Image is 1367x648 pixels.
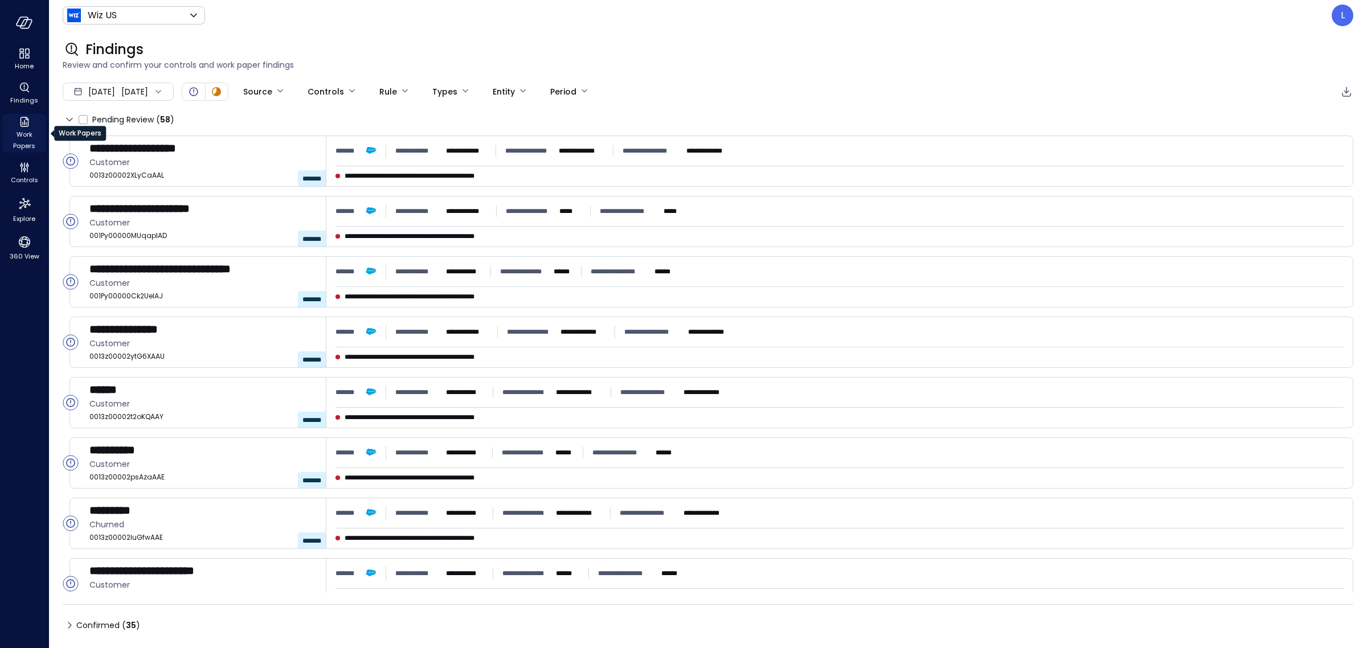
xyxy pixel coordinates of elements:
span: Confirmed [76,616,140,634]
div: Work Papers [54,126,106,141]
span: Findings [85,40,144,59]
span: 58 [160,114,170,125]
div: Findings [2,80,46,107]
div: Period [550,82,576,101]
span: Customer [89,277,317,289]
div: Open [63,334,79,350]
p: Wiz US [88,9,117,22]
div: Controls [308,82,344,101]
span: 001Py00000MUqapIAD [89,230,317,241]
span: Customer [89,156,317,169]
span: Customer [89,216,317,229]
span: Customer [89,579,317,591]
div: Explore [2,194,46,225]
div: Controls [2,159,46,187]
span: Churned [89,518,317,531]
span: 001Py00000Ck2UeIAJ [89,290,317,302]
span: Controls [11,174,38,186]
span: Home [15,60,34,72]
div: Export to CSV [1340,85,1353,99]
span: 0013z00002XLyCaAAL [89,170,317,181]
div: ( ) [122,619,140,631]
span: Explore [13,213,35,224]
img: Icon [67,9,81,22]
span: [DATE] [88,85,115,98]
span: 0013z00002psAzaAAE [89,471,317,483]
span: Customer [89,337,317,350]
span: 0013z00002t2oKQAAY [89,411,317,423]
div: Leah Collins [1332,5,1353,26]
span: 360 View [10,251,39,262]
span: Customer [89,458,317,470]
span: 35 [126,620,136,631]
span: 0013z00002ytG6XAAU [89,351,317,362]
div: Open [63,515,79,531]
span: Pending Review [92,110,174,129]
span: Findings [10,95,38,106]
span: Customer [89,397,317,410]
div: Home [2,46,46,73]
span: 0013z00002luGfwAAE [89,532,317,543]
div: Open [63,395,79,411]
div: Source [243,82,272,101]
div: ( ) [156,113,174,126]
div: Open [63,153,79,169]
div: Work Papers [2,114,46,153]
div: 360 View [2,232,46,263]
div: Open [63,214,79,229]
div: Open [63,274,79,290]
span: 0013z00002ltnilAAA [89,592,317,604]
span: Review and confirm your controls and work paper findings [63,59,1353,71]
div: Types [432,82,457,101]
div: Open [187,85,200,99]
div: Open [63,576,79,592]
p: L [1341,9,1345,22]
div: Rule [379,82,397,101]
div: Open [63,455,79,471]
span: Work Papers [7,129,42,151]
div: Entity [493,82,515,101]
div: In Progress [210,85,223,99]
